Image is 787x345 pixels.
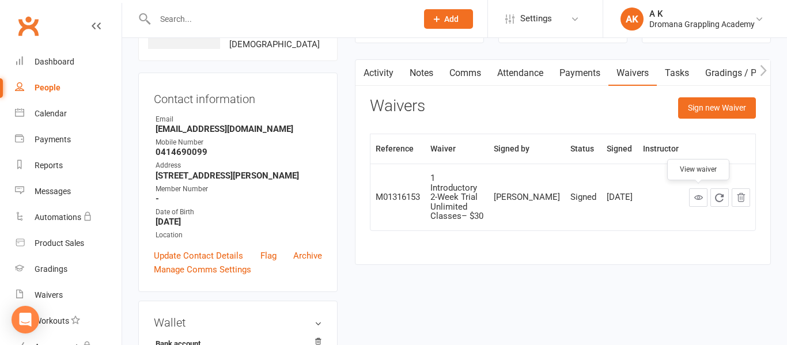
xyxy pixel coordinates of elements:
a: Payments [551,60,608,86]
th: Reference [370,134,425,164]
button: Sign new Waiver [678,97,756,118]
span: [DEMOGRAPHIC_DATA] [229,39,320,50]
a: Calendar [15,101,122,127]
span: Settings [520,6,552,32]
a: Gradings [15,256,122,282]
th: Instructor [638,134,684,164]
div: [PERSON_NAME] [494,192,560,202]
a: Activity [355,60,402,86]
strong: [EMAIL_ADDRESS][DOMAIN_NAME] [156,124,322,134]
strong: [DATE] [156,217,322,227]
div: Address [156,160,322,171]
div: Member Number [156,184,322,195]
th: Signed [601,134,638,164]
div: Mobile Number [156,137,322,148]
button: Add [424,9,473,29]
h3: Wallet [154,316,322,329]
div: Waivers [35,290,63,299]
a: Automations [15,204,122,230]
div: Date of Birth [156,207,322,218]
a: Clubworx [14,12,43,40]
a: Tasks [657,60,697,86]
div: Gradings [35,264,67,274]
div: Workouts [35,316,69,325]
span: Add [444,14,459,24]
a: Update Contact Details [154,249,243,263]
th: Signed by [489,134,565,164]
a: People [15,75,122,101]
div: Automations [35,213,81,222]
a: Reports [15,153,122,179]
a: Waivers [15,282,122,308]
input: Search... [152,11,409,27]
a: Attendance [489,60,551,86]
div: AK [620,7,644,31]
a: Manage Comms Settings [154,263,251,276]
div: 1 Introductory 2-Week Trial Unlimited Classes– $30 [430,173,483,221]
th: Waiver [425,134,489,164]
a: Waivers [608,60,657,86]
div: Calendar [35,109,67,118]
a: Dashboard [15,49,122,75]
h3: Waivers [370,97,425,115]
th: Status [565,134,601,164]
strong: [STREET_ADDRESS][PERSON_NAME] [156,170,322,181]
div: A K [649,9,755,19]
div: Product Sales [35,238,84,248]
a: Comms [441,60,489,86]
div: Dashboard [35,57,74,66]
a: Flag [260,249,277,263]
a: Archive [293,249,322,263]
div: Payments [35,135,71,144]
div: People [35,83,60,92]
a: Product Sales [15,230,122,256]
a: Messages [15,179,122,204]
strong: 0414690099 [156,147,322,157]
div: [DATE] [607,192,633,202]
div: Messages [35,187,71,196]
div: Email [156,114,322,125]
div: Dromana Grappling Academy [649,19,755,29]
a: Payments [15,127,122,153]
div: Open Intercom Messenger [12,306,39,333]
strong: - [156,194,322,204]
a: Workouts [15,308,122,334]
a: Notes [402,60,441,86]
h3: Contact information [154,88,322,105]
div: Signed [570,192,596,202]
div: Reports [35,161,63,170]
div: M01316153 [376,192,420,202]
div: Location [156,230,322,241]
